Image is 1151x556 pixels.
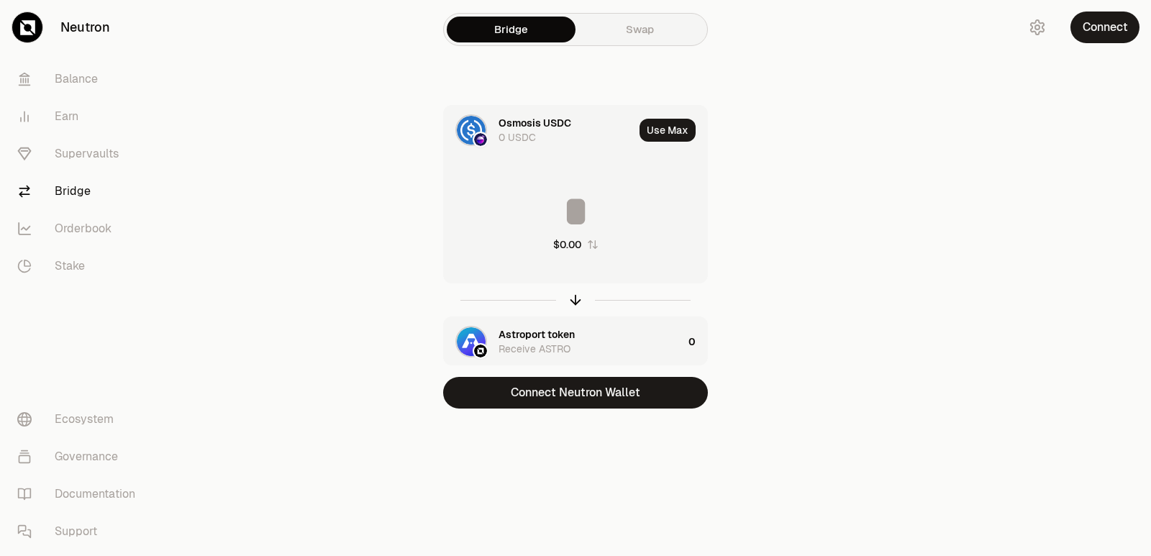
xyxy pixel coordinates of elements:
img: Osmosis Logo [474,133,487,146]
div: Receive ASTRO [499,342,570,356]
div: $0.00 [553,237,581,252]
div: 0 USDC [499,130,536,145]
a: Balance [6,60,155,98]
a: Orderbook [6,210,155,247]
div: Astroport token [499,327,575,342]
a: Support [6,513,155,550]
img: USDC Logo [457,116,486,145]
a: Swap [575,17,704,42]
a: Documentation [6,475,155,513]
a: Ecosystem [6,401,155,438]
button: Use Max [640,119,696,142]
a: Bridge [447,17,575,42]
div: ASTRO LogoNeutron LogoAstroport tokenReceive ASTRO [444,317,683,366]
button: Connect Neutron Wallet [443,377,708,409]
button: ASTRO LogoNeutron LogoAstroport tokenReceive ASTRO0 [444,317,707,366]
div: USDC LogoOsmosis LogoOsmosis USDC0 USDC [444,106,634,155]
a: Supervaults [6,135,155,173]
button: Connect [1070,12,1139,43]
button: $0.00 [553,237,599,252]
img: ASTRO Logo [457,327,486,356]
a: Bridge [6,173,155,210]
div: 0 [688,317,707,366]
div: Osmosis USDC [499,116,571,130]
a: Stake [6,247,155,285]
a: Governance [6,438,155,475]
a: Earn [6,98,155,135]
img: Neutron Logo [474,345,487,357]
